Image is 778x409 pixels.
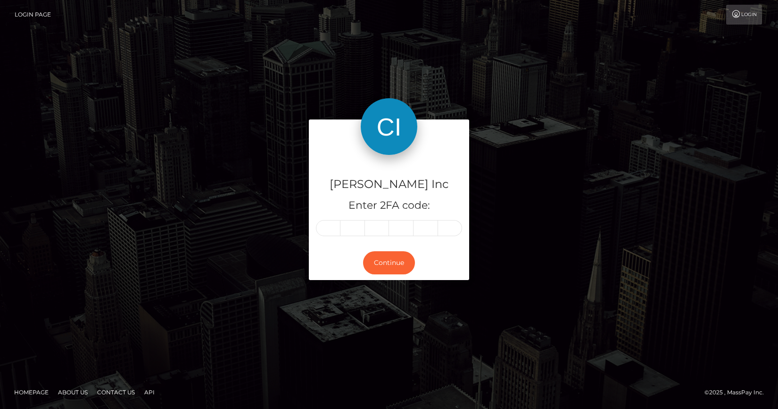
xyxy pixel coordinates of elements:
a: Homepage [10,385,52,400]
button: Continue [363,251,415,274]
a: About Us [54,385,91,400]
a: Login Page [15,5,51,25]
div: © 2025 , MassPay Inc. [704,387,771,398]
a: Login [726,5,762,25]
h5: Enter 2FA code: [316,198,462,213]
a: Contact Us [93,385,139,400]
h4: [PERSON_NAME] Inc [316,176,462,193]
img: Cindy Gallop Inc [361,98,417,155]
a: API [141,385,158,400]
